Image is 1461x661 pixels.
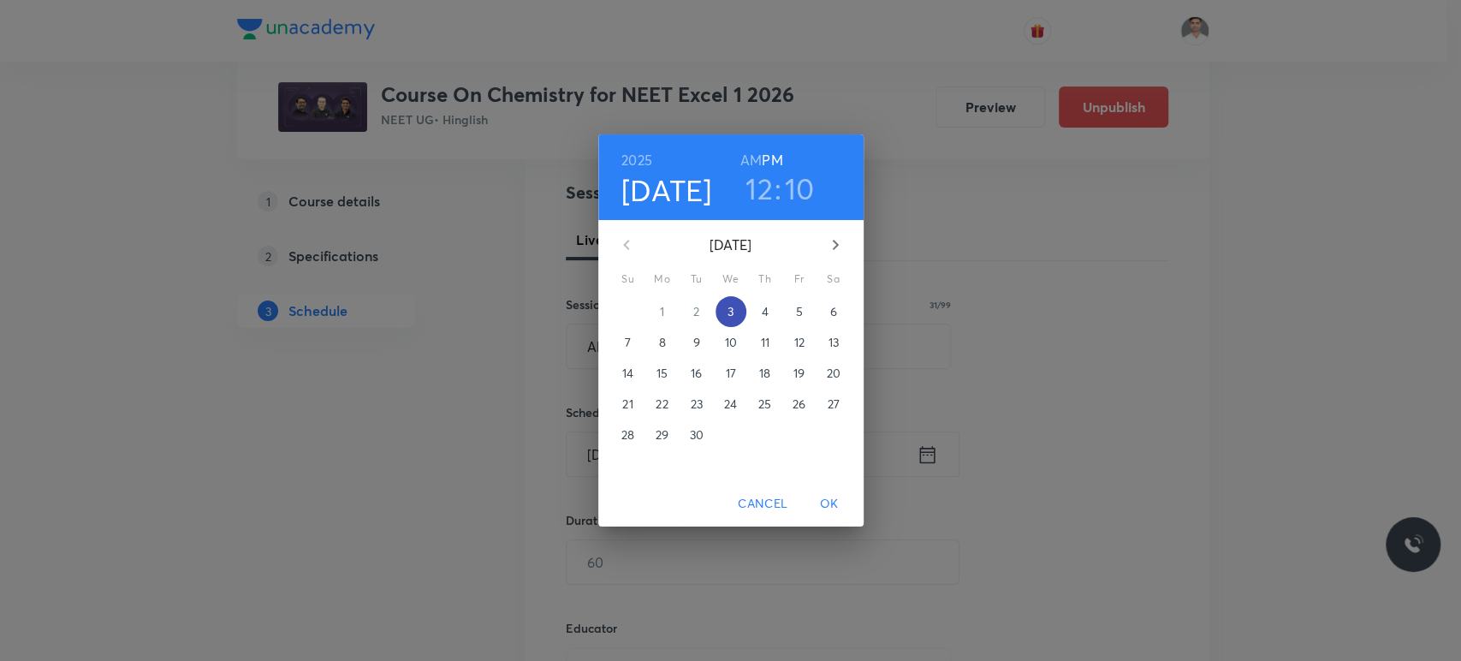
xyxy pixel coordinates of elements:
p: 6 [829,303,836,320]
p: 30 [689,426,703,444]
button: 13 [818,327,849,358]
span: Sa [818,271,849,288]
p: 5 [795,303,802,320]
button: OK [802,488,857,520]
span: Fr [784,271,815,288]
button: 26 [784,389,815,420]
button: 14 [613,358,644,389]
button: 20 [818,358,849,389]
span: OK [809,493,850,515]
p: 23 [690,396,702,413]
button: 27 [818,389,849,420]
p: 14 [622,365,633,382]
p: 24 [724,396,737,413]
p: 7 [625,334,631,351]
button: 4 [750,296,781,327]
span: Cancel [738,493,787,515]
p: 21 [622,396,633,413]
button: 19 [784,358,815,389]
p: 29 [656,426,668,444]
span: Su [613,271,644,288]
p: 17 [725,365,735,382]
span: Mo [647,271,678,288]
button: Cancel [731,488,794,520]
p: 9 [692,334,699,351]
button: 10 [785,170,815,206]
button: 8 [647,327,678,358]
p: 22 [656,396,668,413]
button: 9 [681,327,712,358]
button: 30 [681,420,712,450]
button: AM [740,148,762,172]
p: 12 [793,334,804,351]
p: 18 [759,365,770,382]
button: 15 [647,358,678,389]
button: 11 [750,327,781,358]
button: 21 [613,389,644,420]
p: [DATE] [647,235,815,255]
button: 17 [716,358,746,389]
p: 25 [758,396,771,413]
button: 25 [750,389,781,420]
button: 23 [681,389,712,420]
p: 11 [760,334,769,351]
button: [DATE] [621,172,712,208]
p: 10 [724,334,736,351]
button: PM [762,148,782,172]
span: Tu [681,271,712,288]
button: 5 [784,296,815,327]
button: 16 [681,358,712,389]
button: 6 [818,296,849,327]
button: 18 [750,358,781,389]
span: We [716,271,746,288]
button: 7 [613,327,644,358]
p: 28 [621,426,634,444]
h3: : [775,170,781,206]
button: 22 [647,389,678,420]
span: Th [750,271,781,288]
p: 16 [691,365,702,382]
p: 19 [793,365,805,382]
button: 29 [647,420,678,450]
p: 20 [826,365,840,382]
button: 12 [784,327,815,358]
p: 13 [828,334,838,351]
button: 24 [716,389,746,420]
button: 2025 [621,148,652,172]
p: 15 [656,365,668,382]
button: 10 [716,327,746,358]
p: 4 [761,303,768,320]
p: 8 [658,334,665,351]
p: 26 [793,396,805,413]
p: 27 [827,396,839,413]
button: 12 [745,170,773,206]
button: 3 [716,296,746,327]
button: 28 [613,420,644,450]
p: 3 [728,303,733,320]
